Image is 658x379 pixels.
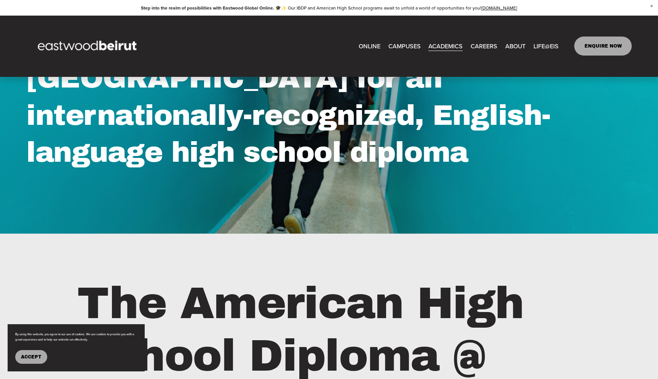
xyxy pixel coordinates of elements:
span: ABOUT [505,41,525,52]
span: LIFE@EIS [533,41,559,52]
a: folder dropdown [505,40,525,52]
a: folder dropdown [428,40,463,52]
section: Cookie banner [8,324,145,371]
a: ONLINE [359,40,380,52]
span: ACADEMICS [428,41,463,52]
img: EastwoodIS Global Site [26,27,150,65]
a: ENQUIRE NOW [574,37,632,56]
a: folder dropdown [388,40,421,52]
p: By using this website, you agree to our use of cookies. We use cookies to provide you with a grea... [15,332,137,342]
span: Accept [21,354,42,360]
a: CAREERS [471,40,497,52]
a: folder dropdown [533,40,559,52]
h2: Enter our American school program in [GEOGRAPHIC_DATA] for an internationally-recognized, English... [26,22,632,172]
button: Accept [15,350,47,364]
span: CAMPUSES [388,41,421,52]
a: [DOMAIN_NAME] [481,5,517,11]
